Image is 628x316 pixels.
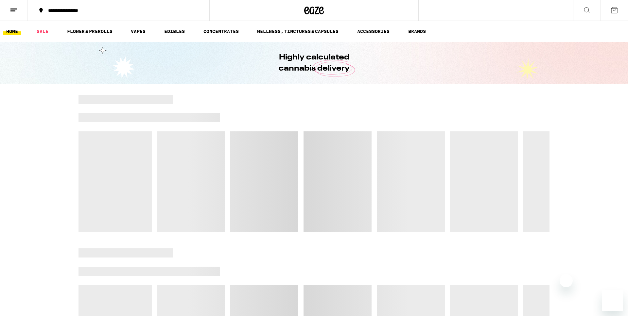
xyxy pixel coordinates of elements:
a: FLOWER & PREROLLS [64,27,116,35]
a: EDIBLES [161,27,188,35]
a: WELLNESS, TINCTURES & CAPSULES [254,27,342,35]
a: ACCESSORIES [354,27,393,35]
iframe: Button to launch messaging window [602,290,623,311]
a: VAPES [128,27,149,35]
a: CONCENTRATES [200,27,242,35]
a: BRANDS [405,27,429,35]
a: SALE [33,27,52,35]
iframe: Close message [560,274,573,287]
a: HOME [3,27,21,35]
h1: Highly calculated cannabis delivery [260,52,368,74]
